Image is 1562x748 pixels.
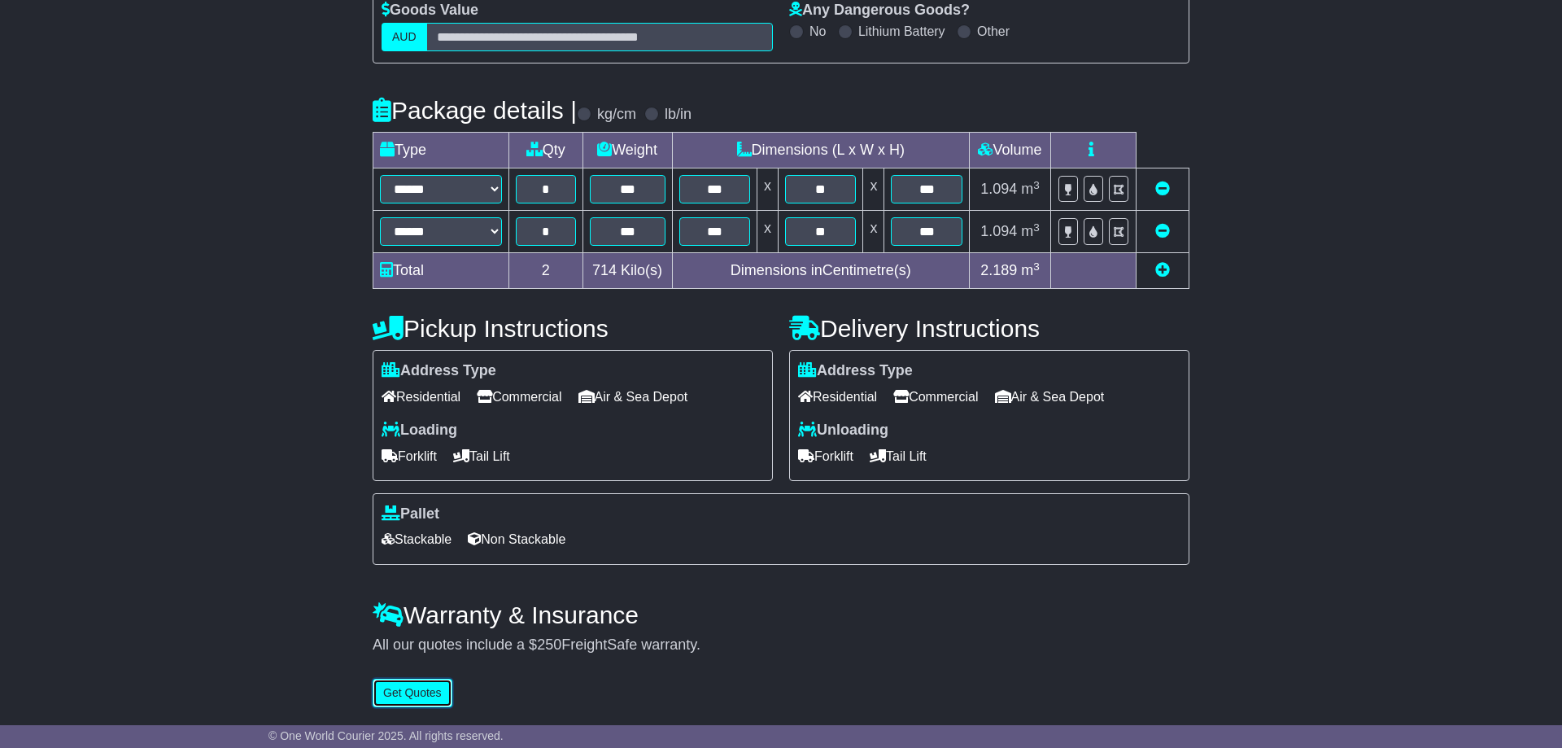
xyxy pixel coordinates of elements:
[789,315,1189,342] h4: Delivery Instructions
[382,422,457,440] label: Loading
[858,24,945,39] label: Lithium Battery
[809,24,826,39] label: No
[373,601,1189,628] h4: Warranty & Insurance
[382,2,478,20] label: Goods Value
[665,106,692,124] label: lb/in
[373,315,773,342] h4: Pickup Instructions
[1033,260,1040,273] sup: 3
[977,24,1010,39] label: Other
[798,384,877,409] span: Residential
[863,211,884,253] td: x
[373,97,577,124] h4: Package details |
[757,211,779,253] td: x
[537,636,561,653] span: 250
[980,262,1017,278] span: 2.189
[382,527,452,552] span: Stackable
[969,133,1050,168] td: Volume
[509,133,583,168] td: Qty
[578,384,688,409] span: Air & Sea Depot
[1033,179,1040,191] sup: 3
[798,422,888,440] label: Unloading
[1155,223,1170,239] a: Remove this item
[373,679,452,707] button: Get Quotes
[980,181,1017,197] span: 1.094
[893,384,978,409] span: Commercial
[382,362,496,380] label: Address Type
[672,253,969,289] td: Dimensions in Centimetre(s)
[268,729,504,742] span: © One World Courier 2025. All rights reserved.
[995,384,1105,409] span: Air & Sea Depot
[477,384,561,409] span: Commercial
[1021,262,1040,278] span: m
[870,444,927,469] span: Tail Lift
[980,223,1017,239] span: 1.094
[373,253,509,289] td: Total
[1155,262,1170,278] a: Add new item
[382,23,427,51] label: AUD
[798,362,913,380] label: Address Type
[468,527,565,552] span: Non Stackable
[798,444,853,469] span: Forklift
[597,106,636,124] label: kg/cm
[382,505,439,523] label: Pallet
[592,262,617,278] span: 714
[1155,181,1170,197] a: Remove this item
[789,2,970,20] label: Any Dangerous Goods?
[509,253,583,289] td: 2
[373,636,1189,654] div: All our quotes include a $ FreightSafe warranty.
[582,133,672,168] td: Weight
[1021,223,1040,239] span: m
[382,444,437,469] span: Forklift
[382,384,460,409] span: Residential
[1021,181,1040,197] span: m
[453,444,510,469] span: Tail Lift
[757,168,779,211] td: x
[672,133,969,168] td: Dimensions (L x W x H)
[582,253,672,289] td: Kilo(s)
[863,168,884,211] td: x
[1033,221,1040,234] sup: 3
[373,133,509,168] td: Type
